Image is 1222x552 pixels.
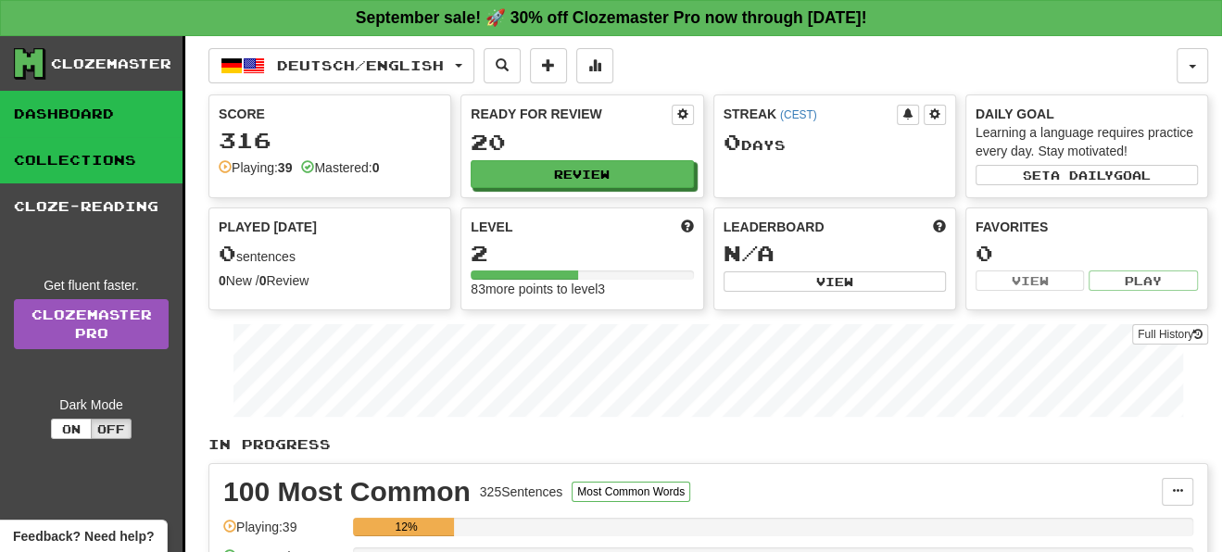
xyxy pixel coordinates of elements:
[1132,324,1208,345] button: Full History
[278,160,293,175] strong: 39
[14,395,169,414] div: Dark Mode
[219,218,317,236] span: Played [DATE]
[976,218,1198,236] div: Favorites
[724,240,775,266] span: N/A
[724,129,741,155] span: 0
[359,518,454,536] div: 12%
[219,242,441,266] div: sentences
[724,105,897,123] div: Streak
[13,527,154,546] span: Open feedback widget
[976,123,1198,160] div: Learning a language requires practice every day. Stay motivated!
[14,276,169,295] div: Get fluent faster.
[480,483,563,501] div: 325 Sentences
[724,271,946,292] button: View
[219,129,441,152] div: 316
[484,48,521,83] button: Search sentences
[780,108,817,121] a: (CEST)
[223,518,344,548] div: Playing: 39
[91,419,132,439] button: Off
[208,48,474,83] button: Deutsch/English
[259,273,267,288] strong: 0
[219,105,441,123] div: Score
[1089,270,1198,291] button: Play
[976,165,1198,185] button: Seta dailygoal
[1051,169,1114,182] span: a daily
[471,105,671,123] div: Ready for Review
[219,158,292,177] div: Playing:
[933,218,946,236] span: This week in points, UTC
[976,270,1085,291] button: View
[219,240,236,266] span: 0
[471,280,693,298] div: 83 more points to level 3
[14,299,169,349] a: ClozemasterPro
[724,131,946,155] div: Day s
[471,131,693,154] div: 20
[219,273,226,288] strong: 0
[51,419,92,439] button: On
[724,218,825,236] span: Leaderboard
[51,55,171,73] div: Clozemaster
[471,160,693,188] button: Review
[208,435,1208,454] p: In Progress
[356,8,867,27] strong: September sale! 🚀 30% off Clozemaster Pro now through [DATE]!
[976,105,1198,123] div: Daily Goal
[681,218,694,236] span: Score more points to level up
[976,242,1198,265] div: 0
[219,271,441,290] div: New / Review
[372,160,380,175] strong: 0
[471,218,512,236] span: Level
[277,57,444,73] span: Deutsch / English
[572,482,690,502] button: Most Common Words
[471,242,693,265] div: 2
[530,48,567,83] button: Add sentence to collection
[223,478,471,506] div: 100 Most Common
[576,48,613,83] button: More stats
[301,158,379,177] div: Mastered:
